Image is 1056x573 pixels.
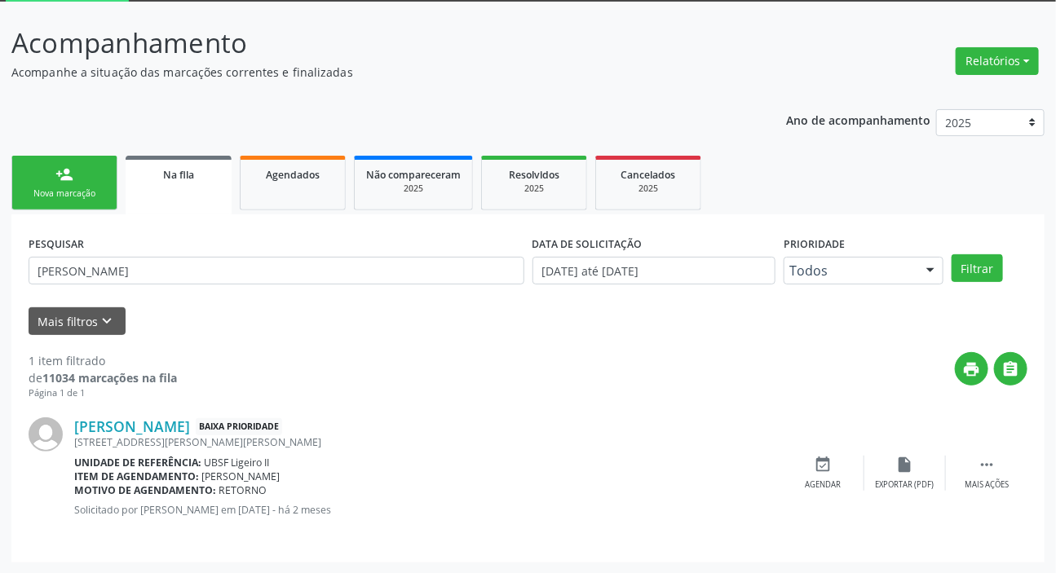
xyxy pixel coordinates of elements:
div: Página 1 de 1 [29,386,177,400]
img: img [29,417,63,452]
input: Nome, CNS [29,257,524,284]
button: Mais filtroskeyboard_arrow_down [29,307,126,336]
span: Cancelados [621,168,676,182]
span: Não compareceram [366,168,461,182]
i: event_available [815,456,833,474]
div: Exportar (PDF) [876,479,934,491]
i: keyboard_arrow_down [99,312,117,330]
button: Relatórios [956,47,1039,75]
b: Unidade de referência: [74,456,201,469]
span: Resolvidos [509,168,559,182]
span: RETORNO [219,483,267,497]
span: Agendados [266,168,320,182]
div: Nova marcação [24,187,105,200]
div: 2025 [608,183,689,195]
i: insert_drive_file [896,456,914,474]
span: [PERSON_NAME] [202,469,281,483]
div: Agendar [806,479,842,491]
div: [STREET_ADDRESS][PERSON_NAME][PERSON_NAME] [74,435,783,449]
label: PESQUISAR [29,231,84,257]
div: person_add [55,165,73,183]
div: de [29,369,177,386]
i: print [963,360,981,378]
b: Motivo de agendamento: [74,483,216,497]
p: Acompanhe a situação das marcações correntes e finalizadas [11,64,735,81]
div: 1 item filtrado [29,352,177,369]
strong: 11034 marcações na fila [42,370,177,386]
button: Filtrar [952,254,1003,282]
label: DATA DE SOLICITAÇÃO [532,231,643,257]
i:  [978,456,996,474]
button:  [994,352,1027,386]
label: Prioridade [784,231,845,257]
span: UBSF Ligeiro II [205,456,270,469]
i:  [1002,360,1020,378]
div: 2025 [366,183,461,195]
p: Acompanhamento [11,23,735,64]
span: Todos [789,262,910,279]
span: Na fila [163,168,194,182]
div: Mais ações [965,479,1009,491]
input: Selecione um intervalo [532,257,776,284]
div: 2025 [493,183,575,195]
b: Item de agendamento: [74,469,199,483]
button: print [955,352,988,386]
p: Solicitado por [PERSON_NAME] em [DATE] - há 2 meses [74,503,783,517]
p: Ano de acompanhamento [786,109,930,130]
span: Baixa Prioridade [196,418,282,435]
a: [PERSON_NAME] [74,417,190,435]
